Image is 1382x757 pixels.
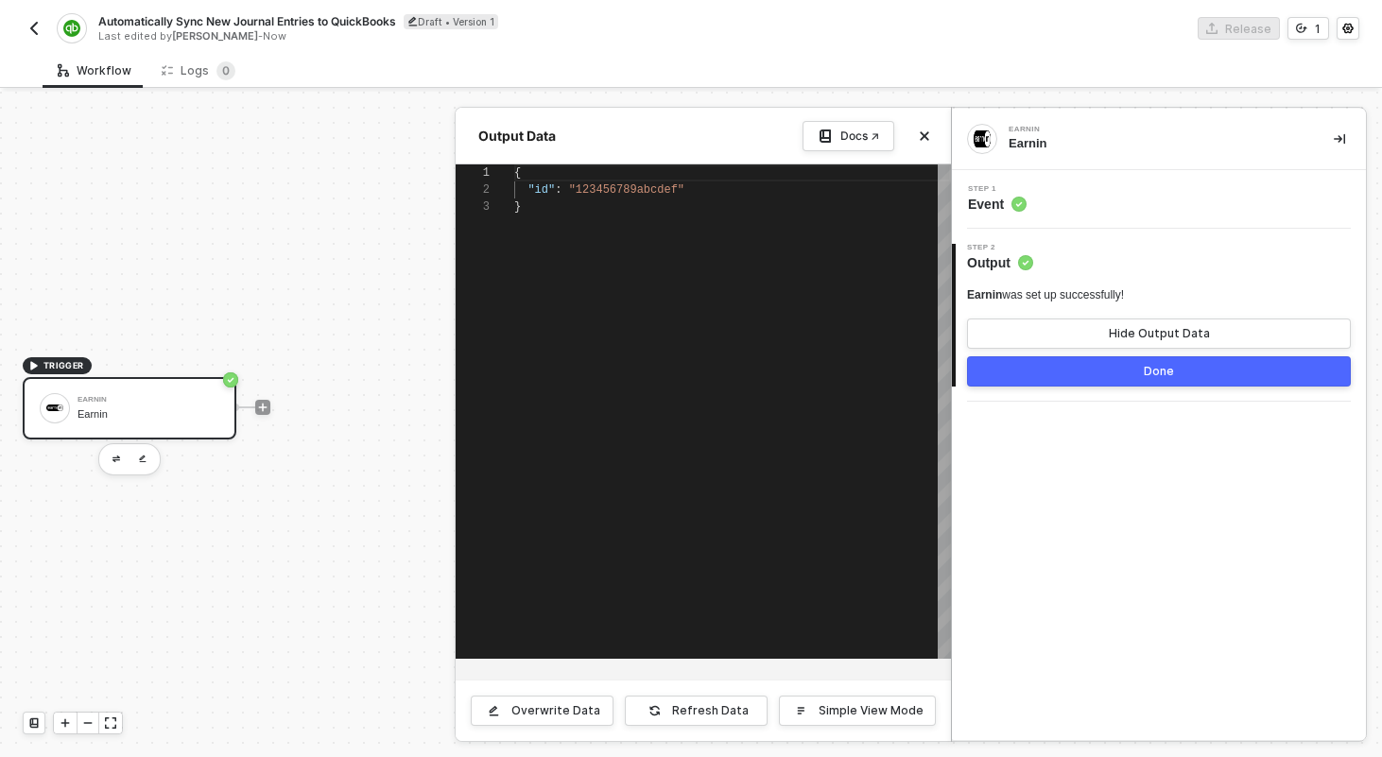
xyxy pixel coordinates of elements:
[514,164,515,181] textarea: Editor content;Press Alt+F1 for Accessibility Options.
[216,61,235,80] sup: 0
[63,20,79,37] img: integration-icon
[967,253,1033,272] span: Output
[974,130,991,147] img: integration-icon
[26,21,42,36] img: back
[1342,23,1354,34] span: icon-settings
[819,703,924,718] div: Simple View Mode
[60,717,71,729] span: icon-play
[967,288,1002,301] span: Earnin
[555,183,561,197] span: :
[471,127,563,146] div: Output Data
[511,703,600,718] div: Overwrite Data
[58,63,131,78] div: Workflow
[98,13,396,29] span: Automatically Sync New Journal Entries to QuickBooks
[967,244,1033,251] span: Step 2
[625,696,768,726] button: Refresh Data
[968,185,1027,193] span: Step 1
[840,129,879,144] div: Docs ↗
[172,29,258,43] span: [PERSON_NAME]
[1009,126,1292,133] div: Earnin
[1287,17,1329,40] button: 1
[514,166,521,180] span: {
[913,125,936,147] button: Close
[967,318,1351,349] button: Hide Output Data
[779,696,936,726] button: Simple View Mode
[527,183,555,197] span: "id"
[1144,364,1174,379] div: Done
[1009,135,1304,152] div: Earnin
[162,61,235,80] div: Logs
[967,287,1124,303] div: was set up successfully!
[105,717,116,729] span: icon-expand
[1315,21,1321,37] div: 1
[968,195,1027,214] span: Event
[82,717,94,729] span: icon-minus
[952,185,1366,214] div: Step 1Event
[456,198,490,215] div: 3
[803,121,894,151] a: Docs ↗
[952,244,1366,387] div: Step 2Output Earninwas set up successfully!Hide Output DataDone
[456,181,490,198] div: 2
[407,16,418,26] span: icon-edit
[98,29,689,43] div: Last edited by - Now
[1334,133,1345,145] span: icon-collapse-right
[967,356,1351,387] button: Done
[23,17,45,40] button: back
[456,164,490,181] div: 1
[471,696,613,726] button: Overwrite Data
[569,183,684,197] span: "123456789abcdef"
[672,703,749,718] div: Refresh Data
[919,130,930,142] span: icon-close
[404,14,498,29] div: Draft • Version 1
[1296,23,1307,34] span: icon-versioning
[1198,17,1280,40] button: Release
[514,200,521,214] span: }
[1109,326,1210,341] div: Hide Output Data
